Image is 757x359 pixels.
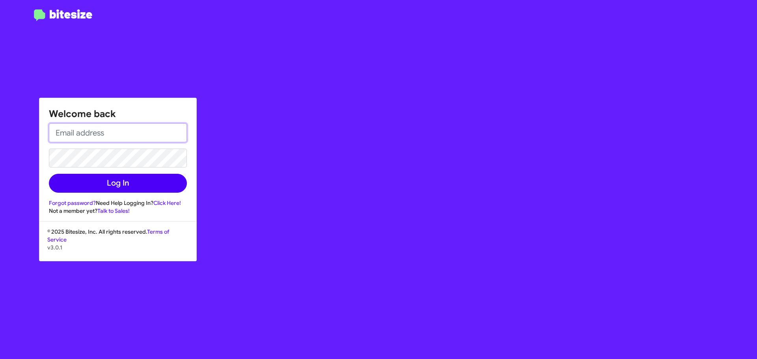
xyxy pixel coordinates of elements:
p: v3.0.1 [47,244,188,251]
a: Forgot password? [49,199,96,206]
button: Log In [49,174,187,193]
a: Click Here! [153,199,181,206]
div: Need Help Logging In? [49,199,187,207]
h1: Welcome back [49,108,187,120]
div: © 2025 Bitesize, Inc. All rights reserved. [39,228,196,261]
input: Email address [49,123,187,142]
a: Talk to Sales! [97,207,130,214]
div: Not a member yet? [49,207,187,215]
